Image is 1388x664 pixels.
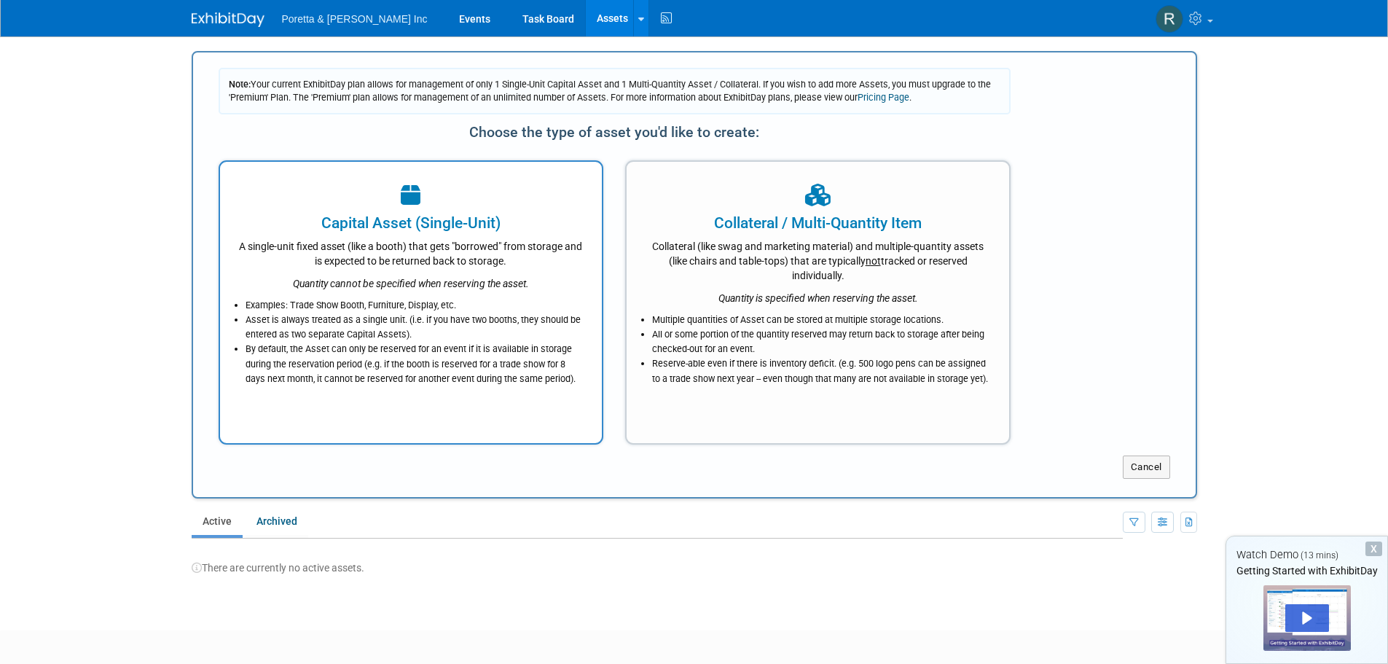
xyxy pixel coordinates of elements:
[1365,542,1382,556] div: Dismiss
[282,13,428,25] span: Poretta & [PERSON_NAME] Inc
[645,234,991,283] div: Collateral (like swag and marketing material) and multiple-quantity assets (like chairs and table...
[246,342,584,386] li: By default, the Asset can only be reserved for an event if it is available in storage during the ...
[246,298,584,313] li: Examples: Trade Show Booth, Furniture, Display, etc.
[219,118,1011,146] div: Choose the type of asset you'd like to create:
[1301,550,1338,561] span: (13 mins)
[718,292,918,304] i: Quantity is specified when reserving the asset.
[229,79,251,90] span: Note:
[1156,5,1183,33] img: Rick Counihan
[293,278,529,289] i: Quantity cannot be specified when reserving the asset.
[1226,547,1387,563] div: Watch Demo
[1123,456,1170,479] button: Cancel
[1285,604,1329,632] div: Play
[246,507,308,535] a: Archived
[652,327,991,356] li: All or some portion of the quantity reserved may return back to storage after being checked-out f...
[238,212,584,234] div: Capital Asset (Single-Unit)
[246,313,584,342] li: Asset is always treated as a single unit. (i.e. if you have two booths, they should be entered as...
[652,313,991,327] li: Multiple quantities of Asset can be stored at multiple storage locations.
[866,255,881,267] span: not
[192,12,264,27] img: ExhibitDay
[1226,563,1387,578] div: Getting Started with ExhibitDay
[645,212,991,234] div: Collateral / Multi-Quantity Item
[192,546,1197,575] div: There are currently no active assets.
[858,92,909,103] a: Pricing Page
[192,507,243,535] a: Active
[238,234,584,268] div: A single-unit fixed asset (like a booth) that gets "borrowed" from storage and is expected to be ...
[229,79,991,103] span: Your current ExhibitDay plan allows for management of only 1 Single-Unit Capital Asset and 1 Mult...
[652,356,991,386] li: Reserve-able even if there is inventory deficit. (e.g. 500 logo pens can be assigned to a trade s...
